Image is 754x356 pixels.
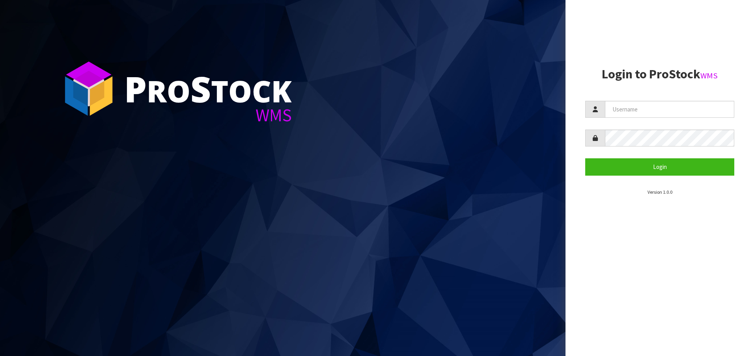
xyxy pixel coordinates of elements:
input: Username [605,101,734,118]
img: ProStock Cube [59,59,118,118]
span: P [124,65,147,113]
small: WMS [700,70,718,81]
div: ro tock [124,71,292,106]
div: WMS [124,106,292,124]
button: Login [585,158,734,175]
h2: Login to ProStock [585,67,734,81]
span: S [190,65,211,113]
small: Version 1.0.0 [648,189,672,195]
